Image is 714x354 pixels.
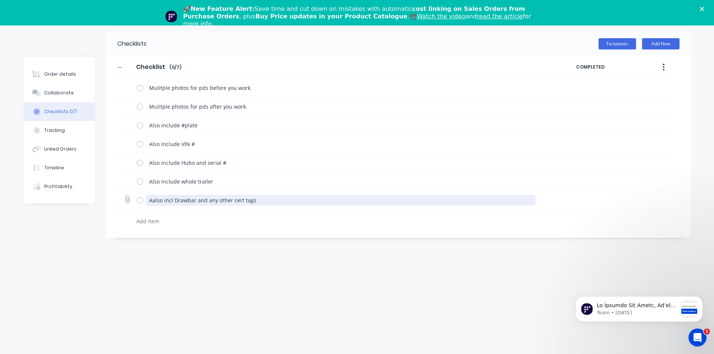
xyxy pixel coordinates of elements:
button: Collaborate [24,84,95,102]
button: Checklists 0/7 [24,102,95,121]
button: Timeline [24,158,95,177]
button: Tracking [24,121,95,140]
b: New Feature Alert: [191,5,255,12]
div: Checklists 0/7 [44,108,77,115]
textarea: Also include VIN # [146,139,536,149]
textarea: Aalso incl Drawbar and any other cert tags [146,195,536,206]
button: Profitability [24,177,95,196]
textarea: Mulitple photos for pds after you work. [146,101,536,112]
div: Timeline [44,164,64,171]
div: Collaborate [44,90,74,96]
div: Checklists [106,32,147,56]
iframe: Intercom notifications message [564,281,714,334]
a: read the article [477,13,523,20]
b: Buy Price updates in your Product Catalogue [256,13,407,20]
a: Watch the video [417,13,466,20]
button: Order details [24,65,95,84]
div: Order details [44,71,76,78]
div: Linked Orders [44,146,76,152]
button: Linked Orders [24,140,95,158]
textarea: Also include whole trailer [146,176,536,187]
b: cost linking on Sales Orders from Purchase Orders [183,5,525,20]
span: ( 0 / 7 ) [169,64,181,71]
textarea: Mulitple photos for pds before you work. [146,82,536,93]
div: Tracking [44,127,65,134]
img: Profile image for Team [165,10,177,22]
div: Close [700,7,707,11]
textarea: Also include Hubo and serial # [146,157,536,168]
textarea: Also include #plate [146,120,536,131]
div: 🚀 Save time and cut down on mistakes with automatic , plus .📽️ and for more info. [183,5,537,28]
span: COMPLETED [576,64,640,70]
div: Profitability [44,183,72,190]
input: Enter Checklist name [132,61,169,73]
iframe: Intercom live chat [689,329,707,347]
button: Add New [642,38,680,49]
span: 1 [704,329,710,335]
button: Templates [599,38,636,49]
p: Message from Team, sent 3d ago [33,28,114,35]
